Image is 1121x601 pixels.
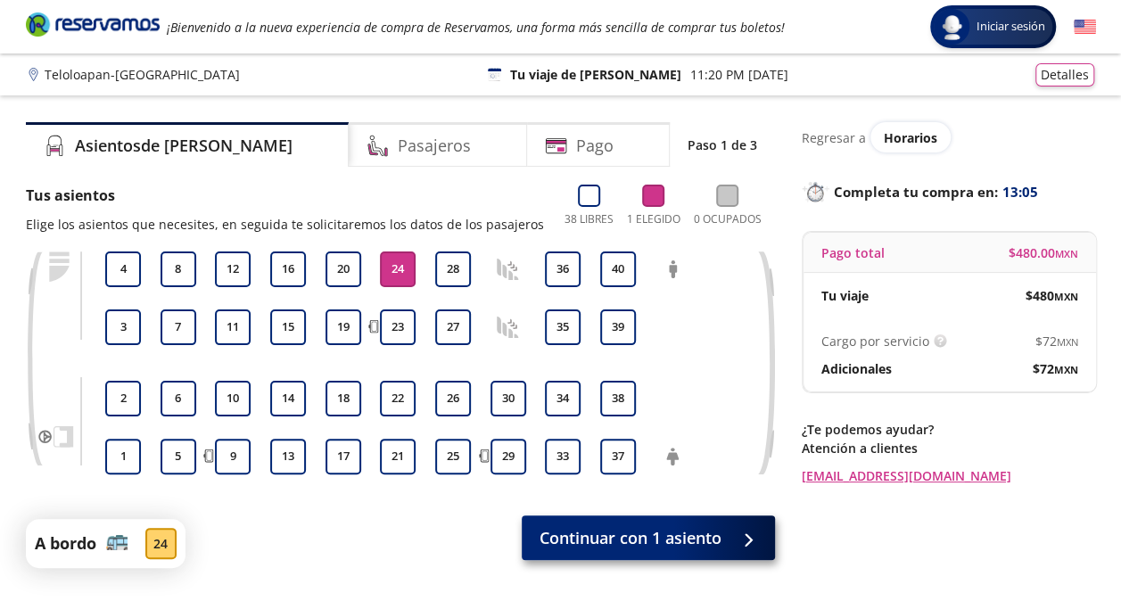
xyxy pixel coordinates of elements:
[161,381,196,416] button: 6
[105,309,141,345] button: 3
[270,251,306,287] button: 16
[690,65,788,84] p: 11:20 PM [DATE]
[167,19,785,36] em: ¡Bienvenido a la nueva experiencia de compra de Reservamos, una forma más sencilla de comprar tus...
[522,515,775,560] button: Continuar con 1 asiento
[215,309,251,345] button: 11
[380,439,416,474] button: 21
[1057,335,1078,349] small: MXN
[398,134,471,158] h4: Pasajeros
[1055,247,1078,260] small: MXN
[26,11,160,37] i: Brand Logo
[145,528,177,559] div: 24
[380,381,416,416] button: 22
[26,11,160,43] a: Brand Logo
[540,526,721,550] span: Continuar con 1 asiento
[105,381,141,416] button: 2
[326,309,361,345] button: 19
[161,251,196,287] button: 8
[161,439,196,474] button: 5
[161,309,196,345] button: 7
[821,359,892,378] p: Adicionales
[1054,290,1078,303] small: MXN
[688,136,757,154] p: Paso 1 de 3
[35,531,96,556] p: A bordo
[600,309,636,345] button: 39
[802,179,1096,204] p: Completa tu compra en :
[270,381,306,416] button: 14
[627,211,680,227] p: 1 Elegido
[821,286,869,305] p: Tu viaje
[565,211,614,227] p: 38 Libres
[270,439,306,474] button: 13
[215,251,251,287] button: 12
[45,65,240,84] p: Teloloapan - [GEOGRAPHIC_DATA]
[600,439,636,474] button: 37
[1054,363,1078,376] small: MXN
[270,309,306,345] button: 15
[600,381,636,416] button: 38
[600,251,636,287] button: 40
[802,122,1096,152] div: Regresar a ver horarios
[545,439,581,474] button: 33
[215,381,251,416] button: 10
[326,439,361,474] button: 17
[1074,16,1096,38] button: English
[490,381,526,416] button: 30
[802,420,1096,439] p: ¿Te podemos ayudar?
[435,309,471,345] button: 27
[380,251,416,287] button: 24
[884,129,937,146] span: Horarios
[26,185,544,206] p: Tus asientos
[1002,182,1038,202] span: 13:05
[545,309,581,345] button: 35
[1009,243,1078,262] span: $ 480.00
[545,251,581,287] button: 36
[821,243,885,262] p: Pago total
[802,466,1096,485] a: [EMAIL_ADDRESS][DOMAIN_NAME]
[802,439,1096,457] p: Atención a clientes
[576,134,614,158] h4: Pago
[1026,286,1078,305] span: $ 480
[435,251,471,287] button: 28
[1035,332,1078,350] span: $ 72
[510,65,681,84] p: Tu viaje de [PERSON_NAME]
[435,381,471,416] button: 26
[969,18,1052,36] span: Iniciar sesión
[435,439,471,474] button: 25
[821,332,929,350] p: Cargo por servicio
[326,381,361,416] button: 18
[1035,63,1094,86] button: Detalles
[490,439,526,474] button: 29
[380,309,416,345] button: 23
[75,134,293,158] h4: Asientos de [PERSON_NAME]
[215,439,251,474] button: 9
[694,211,762,227] p: 0 Ocupados
[1033,359,1078,378] span: $ 72
[802,128,866,147] p: Regresar a
[105,251,141,287] button: 4
[105,439,141,474] button: 1
[26,215,544,234] p: Elige los asientos que necesites, en seguida te solicitaremos los datos de los pasajeros
[545,381,581,416] button: 34
[326,251,361,287] button: 20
